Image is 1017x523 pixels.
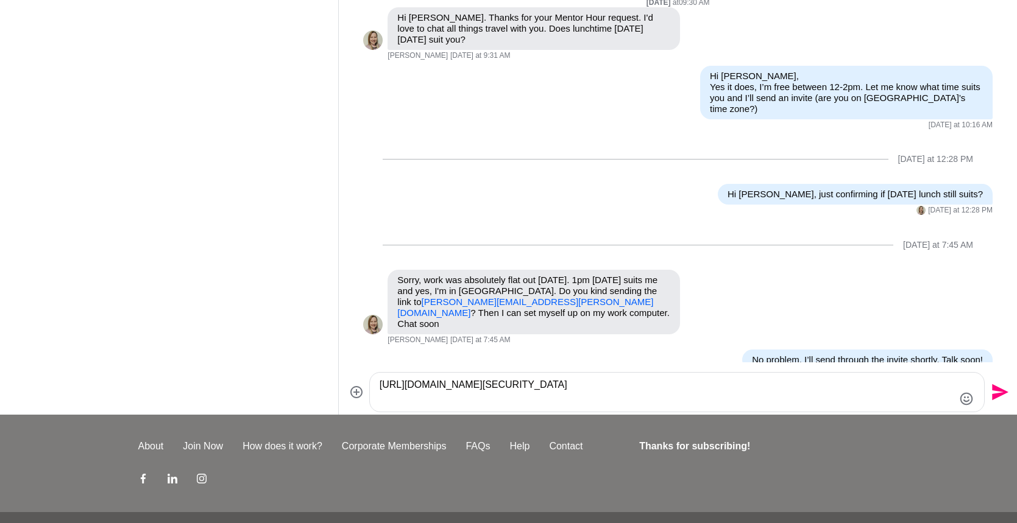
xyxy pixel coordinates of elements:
a: Instagram [197,473,207,488]
time: 2025-08-06T00:16:21.973Z [929,121,993,130]
a: How does it work? [233,439,332,454]
span: [PERSON_NAME] [388,51,448,61]
div: Heather Maginn [363,315,383,334]
time: 2025-08-11T21:45:33.612Z [450,335,510,345]
a: Help [500,439,539,454]
img: H [363,315,383,334]
a: FAQs [456,439,500,454]
p: Hi [PERSON_NAME], just confirming if [DATE] lunch still suits? [728,189,983,200]
div: [DATE] at 7:45 AM [903,240,973,250]
p: No problem, I’ll send through the invite shortly. Talk soon! [752,354,983,365]
img: H [363,30,383,50]
a: LinkedIn [168,473,177,488]
a: About [129,439,174,454]
div: Heather Maginn [916,206,926,215]
a: [PERSON_NAME][EMAIL_ADDRESS][PERSON_NAME][DOMAIN_NAME] [397,297,653,318]
a: Contact [539,439,592,454]
a: Corporate Memberships [332,439,456,454]
div: Heather Maginn [363,30,383,50]
textarea: Type your message [380,377,954,407]
a: Join Now [173,439,233,454]
a: Facebook [138,473,148,488]
button: Emoji picker [959,391,974,406]
div: [DATE] at 12:28 PM [898,154,973,164]
time: 2025-08-11T02:28:41.075Z [928,206,993,216]
p: Hi [PERSON_NAME], Yes it does, I’m free between 12-2pm. Let me know what time suits you and I’ll ... [710,71,983,114]
p: Sorry, work was absolutely flat out [DATE]. 1pm [DATE] suits me and yes, I'm in [GEOGRAPHIC_DATA]... [397,275,670,329]
h4: Thanks for subscribing! [639,439,871,454]
time: 2025-08-05T23:31:23.750Z [450,51,510,61]
button: Send [985,379,1012,406]
img: H [916,206,926,215]
span: [PERSON_NAME] [388,335,448,345]
p: Hi [PERSON_NAME]. Thanks for your Mentor Hour request. I'd love to chat all things travel with yo... [397,12,670,45]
